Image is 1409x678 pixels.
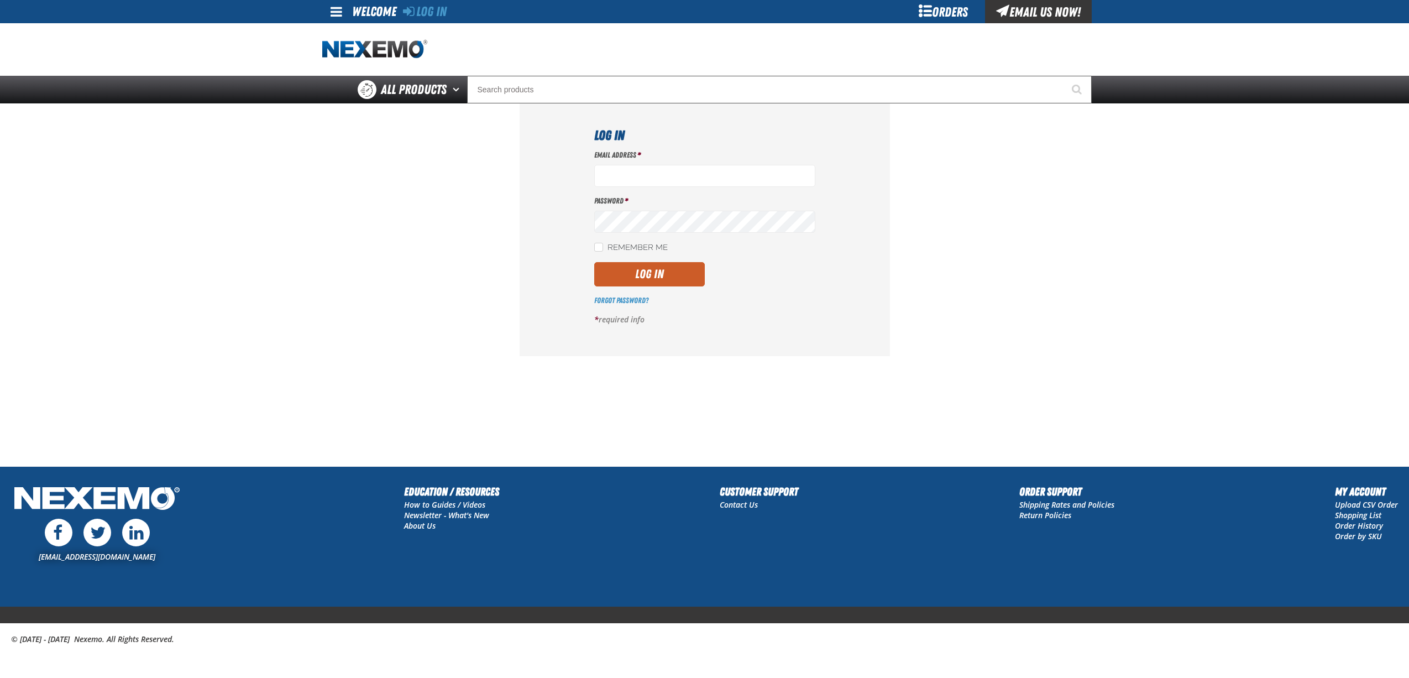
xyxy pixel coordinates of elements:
a: Contact Us [720,499,758,510]
a: How to Guides / Videos [404,499,485,510]
span: All Products [381,80,447,100]
a: About Us [404,520,436,531]
a: Log In [403,4,447,19]
a: Return Policies [1019,510,1071,520]
h2: My Account [1335,483,1398,500]
p: required info [594,315,815,325]
a: Newsletter - What's New [404,510,489,520]
label: Email Address [594,150,815,160]
a: Shipping Rates and Policies [1019,499,1114,510]
a: Upload CSV Order [1335,499,1398,510]
input: Remember Me [594,243,603,252]
label: Password [594,196,815,206]
button: Start Searching [1064,76,1092,103]
button: Log In [594,262,705,286]
label: Remember Me [594,243,668,253]
a: Shopping List [1335,510,1381,520]
a: Order History [1335,520,1383,531]
img: Nexemo Logo [11,483,183,516]
h1: Log In [594,126,815,145]
h2: Education / Resources [404,483,499,500]
a: Order by SKU [1335,531,1382,541]
h2: Order Support [1019,483,1114,500]
h2: Customer Support [720,483,798,500]
input: Search [467,76,1092,103]
button: Open All Products pages [449,76,467,103]
a: Home [322,40,427,59]
img: Nexemo logo [322,40,427,59]
a: Forgot Password? [594,296,648,305]
a: [EMAIL_ADDRESS][DOMAIN_NAME] [39,551,155,562]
